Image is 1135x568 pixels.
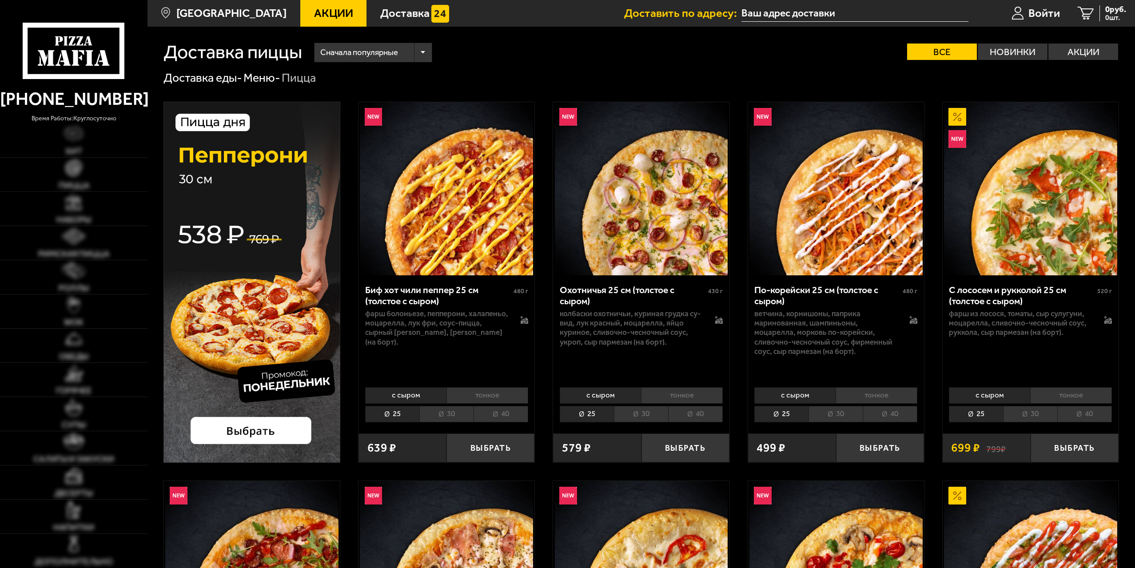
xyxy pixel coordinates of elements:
p: фарш из лосося, томаты, сыр сулугуни, моцарелла, сливочно-чесночный соус, руккола, сыр пармезан (... [949,309,1092,338]
li: тонкое [641,387,723,404]
img: По-корейски 25 см (толстое с сыром) [749,102,923,275]
span: Сначала популярные [320,41,398,64]
span: Салаты и закуски [33,455,114,463]
a: НовинкаПо-корейски 25 см (толстое с сыром) [748,102,924,275]
a: НовинкаБиф хот чили пеппер 25 см (толстое с сыром) [358,102,534,275]
span: 579 ₽ [562,442,591,454]
img: Новинка [365,108,382,126]
button: Выбрать [1031,433,1119,462]
s: 799 ₽ [986,442,1006,454]
li: тонкое [836,387,917,404]
button: Выбрать [446,433,534,462]
h1: Доставка пиццы [163,43,302,62]
img: 15daf4d41897b9f0e9f617042186c801.svg [431,5,449,23]
li: 25 [365,406,419,422]
img: Биф хот чили пеппер 25 см (толстое с сыром) [360,102,533,275]
p: фарш болоньезе, пепперони, халапеньо, моцарелла, лук фри, соус-пицца, сырный [PERSON_NAME], [PERS... [365,309,508,347]
span: Горячее [56,386,92,395]
a: НовинкаОхотничья 25 см (толстое с сыром) [553,102,729,275]
a: Меню- [243,71,280,85]
img: Новинка [365,487,382,504]
a: Доставка еды- [163,71,242,85]
span: 0 руб. [1105,5,1126,14]
li: 30 [614,406,668,422]
span: WOK [64,318,84,326]
li: тонкое [1030,387,1112,404]
li: 30 [419,406,474,422]
img: Акционный [948,487,966,504]
img: Охотничья 25 см (толстое с сыром) [555,102,728,275]
img: Новинка [948,130,966,148]
span: Напитки [53,523,94,532]
img: Новинка [559,487,577,504]
li: с сыром [754,387,836,404]
li: с сыром [365,387,446,404]
li: 40 [863,406,917,422]
a: АкционныйНовинкаС лососем и рукколой 25 см (толстое с сыром) [943,102,1119,275]
label: Акции [1048,44,1118,60]
span: Наборы [56,215,91,224]
span: 639 ₽ [367,442,396,454]
span: Хит [65,147,82,155]
div: Пицца [282,70,316,86]
li: 30 [808,406,863,422]
span: 480 г [903,287,917,295]
img: Новинка [754,108,772,126]
p: колбаски охотничьи, куриная грудка су-вид, лук красный, моцарелла, яйцо куриное, сливочно-чесночн... [560,309,703,347]
span: Римская пицца [38,250,109,258]
div: С лососем и рукколой 25 см (толстое с сыром) [949,284,1095,307]
li: с сыром [560,387,641,404]
span: Войти [1028,8,1060,19]
img: Новинка [170,487,187,504]
button: Выбрать [641,433,729,462]
span: 430 г [708,287,723,295]
span: Акции [314,8,353,19]
p: ветчина, корнишоны, паприка маринованная, шампиньоны, моцарелла, морковь по-корейски, сливочно-че... [754,309,897,356]
li: 25 [560,406,614,422]
li: 40 [668,406,723,422]
img: С лососем и рукколой 25 см (толстое с сыром) [944,102,1117,275]
span: Доставка [380,8,430,19]
li: 40 [474,406,528,422]
span: [GEOGRAPHIC_DATA] [176,8,287,19]
li: 30 [1003,406,1057,422]
img: Новинка [559,108,577,126]
span: Дополнительно [35,557,113,566]
span: 0 шт. [1105,14,1126,21]
img: Акционный [948,108,966,126]
span: Обеды [59,352,88,361]
input: Ваш адрес доставки [741,5,968,22]
span: 480 г [514,287,528,295]
button: Выбрать [836,433,924,462]
li: с сыром [949,387,1030,404]
span: 520 г [1097,287,1112,295]
span: 499 ₽ [757,442,785,454]
label: Новинки [978,44,1047,60]
span: Роллы [59,284,89,292]
li: 25 [754,406,808,422]
img: Новинка [754,487,772,504]
li: 40 [1057,406,1112,422]
div: По-корейски 25 см (толстое с сыром) [754,284,900,307]
li: тонкое [446,387,528,404]
label: Все [907,44,977,60]
span: 699 ₽ [951,442,980,454]
span: Доставить по адресу: [624,8,741,19]
div: Биф хот чили пеппер 25 см (толстое с сыром) [365,284,511,307]
span: Супы [62,421,86,429]
span: Десерты [55,489,93,497]
span: Пицца [59,181,89,190]
li: 25 [949,406,1003,422]
div: Охотничья 25 см (толстое с сыром) [560,284,706,307]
